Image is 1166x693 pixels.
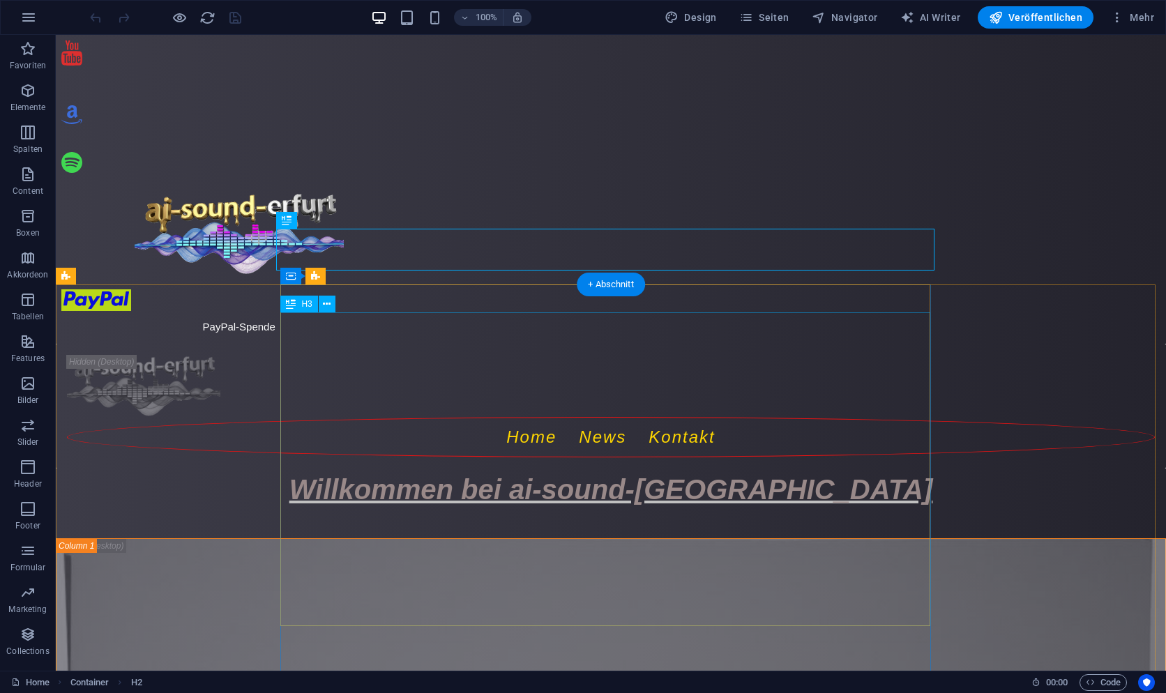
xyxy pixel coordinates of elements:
span: Klick zum Auswählen. Doppelklick zum Bearbeiten [131,674,142,691]
a: Klick, um Auswahl aufzuheben. Doppelklick öffnet Seitenverwaltung [11,674,50,691]
p: Header [14,478,42,489]
span: H3 [301,300,312,308]
div: Design (Strg+Alt+Y) [659,6,722,29]
span: Klick zum Auswählen. Doppelklick zum Bearbeiten [70,674,109,691]
span: Veröffentlichen [989,10,1082,24]
p: Content [13,185,43,197]
span: 00 00 [1046,674,1068,691]
div: + Abschnitt [577,273,645,296]
span: Seiten [739,10,789,24]
button: Usercentrics [1138,674,1155,691]
i: Seite neu laden [199,10,215,26]
i: Bei Größenänderung Zoomstufe automatisch an das gewählte Gerät anpassen. [511,11,524,24]
span: Code [1086,674,1121,691]
span: Design [665,10,717,24]
button: Mehr [1105,6,1160,29]
span: Mehr [1110,10,1154,24]
p: Akkordeon [7,269,48,280]
button: Veröffentlichen [978,6,1093,29]
p: Tabellen [12,311,44,322]
p: Footer [15,520,40,531]
span: Navigator [812,10,878,24]
p: Boxen [16,227,40,238]
nav: breadcrumb [70,674,142,691]
button: Design [659,6,722,29]
h6: Session-Zeit [1031,674,1068,691]
p: Features [11,353,45,364]
button: Seiten [734,6,795,29]
p: Elemente [10,102,46,113]
button: Klicke hier, um den Vorschau-Modus zu verlassen [171,9,188,26]
button: 100% [454,9,503,26]
p: Bilder [17,395,39,406]
p: Collections [6,646,49,657]
span: : [1056,677,1058,687]
p: Formular [10,562,46,573]
h6: 100% [475,9,497,26]
button: AI Writer [895,6,967,29]
p: Favoriten [10,60,46,71]
button: Code [1080,674,1127,691]
p: Slider [17,436,39,448]
p: Marketing [8,604,47,615]
p: Spalten [13,144,43,155]
button: Navigator [806,6,884,29]
button: reload [199,9,215,26]
span: AI Writer [900,10,961,24]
